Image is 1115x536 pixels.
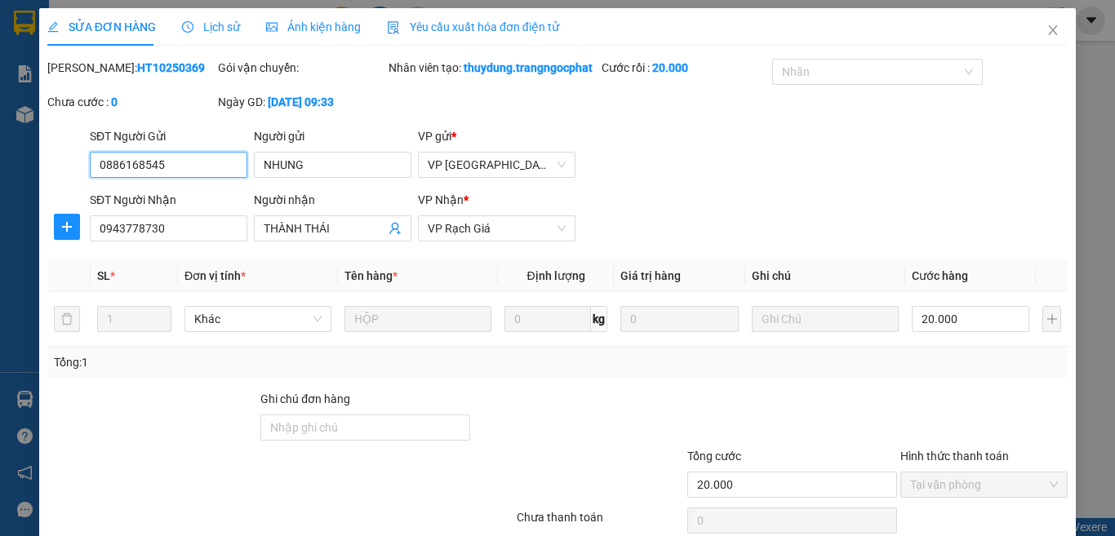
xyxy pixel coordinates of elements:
span: plus [55,220,79,233]
span: Cước hàng [912,269,968,282]
div: Gói vận chuyển: [218,59,385,77]
span: Đơn vị tính [184,269,246,282]
span: VP Hà Tiên [428,153,566,177]
label: Hình thức thanh toán [900,450,1009,463]
span: clock-circle [182,21,193,33]
b: thuydung.trangngocphat [464,61,593,74]
div: SĐT Người Gửi [90,127,247,145]
span: VP Nhận [418,193,464,206]
div: Cước rồi : [602,59,769,77]
input: VD: Bàn, Ghế [344,306,491,332]
span: Yêu cầu xuất hóa đơn điện tử [387,20,559,33]
span: Giá trị hàng [620,269,681,282]
span: Tổng cước [687,450,741,463]
b: HT10250369 [137,61,205,74]
div: Ngày GD: [218,93,385,111]
span: Định lượng [526,269,584,282]
div: Người nhận [254,191,411,209]
b: 0 [111,95,118,109]
div: Tổng: 1 [54,353,432,371]
div: Chưa cước : [47,93,215,111]
div: Nhân viên tạo: [389,59,598,77]
div: Người gửi [254,127,411,145]
th: Ghi chú [745,260,905,292]
label: Ghi chú đơn hàng [260,392,350,405]
span: kg [591,306,607,332]
button: Close [1030,8,1076,54]
span: edit [47,21,59,33]
b: 20.000 [652,61,688,74]
span: user-add [389,222,402,235]
span: Khác [194,307,322,331]
span: SL [97,269,110,282]
button: delete [54,306,80,332]
div: [PERSON_NAME]: [47,59,215,77]
button: plus [1042,306,1061,332]
b: [DATE] 09:33 [268,95,334,109]
span: Tại văn phòng [910,472,1058,497]
span: picture [266,21,278,33]
span: Lịch sử [182,20,240,33]
span: SỬA ĐƠN HÀNG [47,20,156,33]
input: 0 [620,306,738,332]
span: Ảnh kiện hàng [266,20,361,33]
input: Ghi chú đơn hàng [260,414,470,441]
input: Ghi Chú [752,306,899,332]
img: icon [387,21,400,34]
div: SĐT Người Nhận [90,191,247,209]
div: VP gửi [418,127,575,145]
span: VP Rạch Giá [428,216,566,241]
span: Tên hàng [344,269,398,282]
button: plus [54,214,80,240]
span: close [1046,24,1059,37]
